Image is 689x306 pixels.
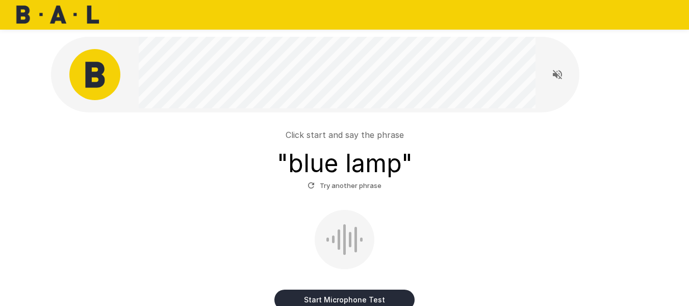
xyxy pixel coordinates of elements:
[547,64,568,85] button: Read questions aloud
[305,178,384,194] button: Try another phrase
[277,149,413,178] h3: " blue lamp "
[286,129,404,141] p: Click start and say the phrase
[69,49,120,100] img: bal_avatar.png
